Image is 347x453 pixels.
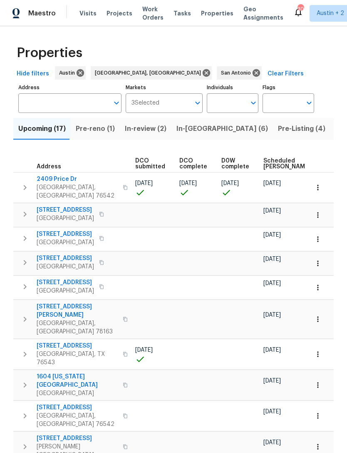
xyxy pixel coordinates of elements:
label: Markets [126,85,203,90]
span: [GEOGRAPHIC_DATA] [37,389,118,398]
span: [GEOGRAPHIC_DATA] [37,287,94,295]
span: Scheduled [PERSON_NAME] [263,158,310,170]
span: [DATE] [263,312,281,318]
span: Austin + 2 [317,9,344,18]
label: Flags [263,85,314,90]
span: [DATE] [263,232,281,238]
span: San Antonio [221,69,254,77]
div: San Antonio [217,66,262,80]
span: D0W complete [221,158,249,170]
span: Hide filters [17,69,49,79]
span: [STREET_ADDRESS] [37,206,94,214]
span: [STREET_ADDRESS] [37,434,118,443]
span: Austin [59,69,78,77]
span: [GEOGRAPHIC_DATA] [37,238,94,247]
span: Maestro [28,9,56,18]
span: Geo Assignments [243,5,283,22]
span: [DATE] [263,440,281,445]
span: Upcoming (17) [18,123,66,135]
span: Projects [107,9,132,18]
span: [GEOGRAPHIC_DATA] [37,263,94,271]
span: In-review (2) [125,123,166,135]
button: Open [111,97,122,109]
span: Work Orders [142,5,164,22]
span: Pre-Listing (4) [278,123,325,135]
span: Tasks [173,10,191,16]
div: [GEOGRAPHIC_DATA], [GEOGRAPHIC_DATA] [91,66,212,80]
span: [DATE] [179,180,197,186]
span: [STREET_ADDRESS][PERSON_NAME] [37,303,118,319]
span: [DATE] [263,280,281,286]
span: [DATE] [135,180,153,186]
span: Pre-reno (1) [76,123,115,135]
button: Hide filters [13,66,52,82]
span: Clear Filters [268,69,304,79]
span: [STREET_ADDRESS] [37,278,94,287]
span: [GEOGRAPHIC_DATA], [GEOGRAPHIC_DATA] 78163 [37,319,118,336]
span: Properties [201,9,233,18]
span: [GEOGRAPHIC_DATA], [GEOGRAPHIC_DATA] 76542 [37,412,118,428]
span: In-[GEOGRAPHIC_DATA] (6) [176,123,268,135]
span: [DATE] [263,180,281,186]
span: [STREET_ADDRESS] [37,230,94,238]
span: Visits [79,9,97,18]
div: Austin [55,66,86,80]
span: [GEOGRAPHIC_DATA], [GEOGRAPHIC_DATA] 76542 [37,183,118,200]
span: [STREET_ADDRESS] [37,342,118,350]
label: Address [18,85,121,90]
span: [STREET_ADDRESS] [37,254,94,263]
span: [GEOGRAPHIC_DATA], TX 76543 [37,350,118,367]
label: Individuals [207,85,258,90]
span: [DATE] [263,378,281,384]
button: Open [248,97,259,109]
span: [STREET_ADDRESS] [37,403,118,412]
button: Clear Filters [264,66,307,82]
span: [DATE] [263,409,281,415]
button: Open [192,97,203,109]
span: [DATE] [263,256,281,262]
span: [DATE] [263,208,281,214]
span: [DATE] [263,347,281,353]
span: Properties [17,49,82,57]
span: Address [37,164,61,170]
span: DCO complete [179,158,207,170]
span: 2409 Price Dr [37,175,118,183]
span: [GEOGRAPHIC_DATA] [37,214,94,223]
span: [GEOGRAPHIC_DATA], [GEOGRAPHIC_DATA] [95,69,204,77]
span: DCO submitted [135,158,165,170]
span: 1604 [US_STATE][GEOGRAPHIC_DATA] [37,373,118,389]
span: 3 Selected [131,100,159,107]
div: 30 [297,5,303,13]
span: [DATE] [221,180,239,186]
span: [DATE] [135,347,153,353]
button: Open [303,97,315,109]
